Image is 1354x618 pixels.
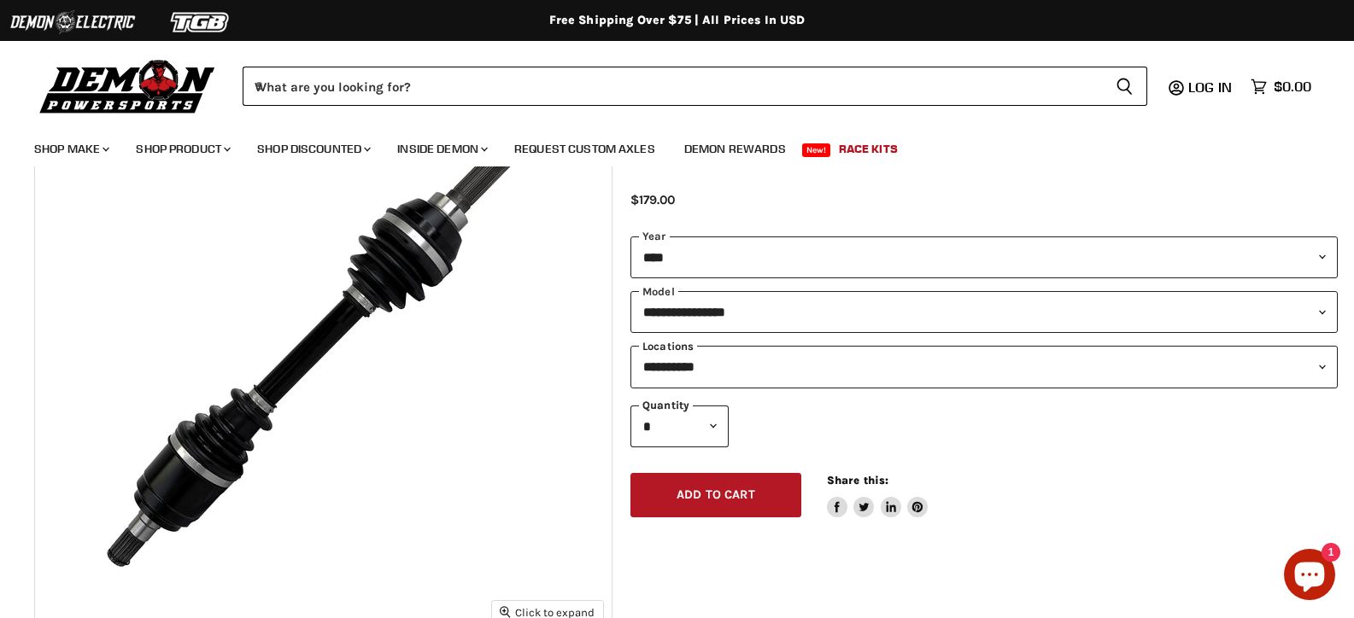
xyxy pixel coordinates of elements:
span: $0.00 [1274,79,1311,95]
span: $179.00 [630,192,675,207]
a: Log in [1181,79,1242,95]
select: Quantity [630,405,729,447]
select: modal-name [630,291,1338,333]
select: keys [630,346,1338,388]
form: Product [243,67,1147,106]
aside: Share this: [827,473,929,518]
span: Add to cart [677,487,755,502]
a: Shop Make [21,131,120,166]
a: Shop Discounted [244,131,381,166]
span: New! [802,143,831,157]
a: $0.00 [1242,74,1320,99]
inbox-online-store-chat: Shopify online store chat [1279,549,1340,604]
img: Demon Powersports [34,55,221,116]
a: Request Custom Axles [501,131,668,166]
select: year [630,236,1338,278]
button: Add to cart [630,473,801,518]
a: Inside Demon [384,131,498,166]
a: Demon Rewards [671,131,799,166]
input: When autocomplete results are available use up and down arrows to review and enter to select [243,67,1102,106]
a: Race Kits [826,131,911,166]
img: TGB Logo 2 [137,6,265,38]
span: Log in [1188,79,1232,96]
button: Search [1102,67,1147,106]
img: Demon Electric Logo 2 [9,6,137,38]
span: Share this: [827,474,888,487]
ul: Main menu [21,125,1307,166]
a: Shop Product [123,131,241,166]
